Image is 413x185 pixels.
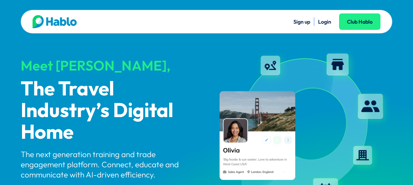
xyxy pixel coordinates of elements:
[318,18,331,25] a: Login
[339,13,380,30] a: Club Hablo
[21,149,201,180] p: The next generation training and trade engagement platform. Connect, educate and communicate with...
[21,58,201,73] div: Meet [PERSON_NAME],
[293,18,310,25] a: Sign up
[21,79,201,144] p: The Travel Industry’s Digital Home
[33,15,77,28] img: Hablo logo main 2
